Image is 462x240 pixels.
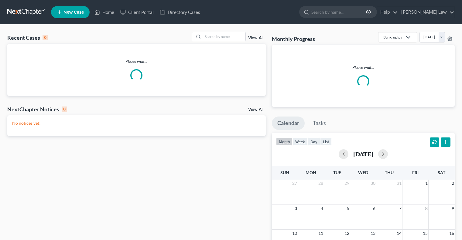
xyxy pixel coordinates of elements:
a: Home [91,7,117,18]
span: Sun [280,170,289,175]
div: 0 [62,106,67,112]
h2: [DATE] [353,151,373,157]
span: 8 [425,205,428,212]
span: 27 [292,180,298,187]
a: Client Portal [117,7,157,18]
span: Thu [385,170,394,175]
button: day [308,137,320,146]
a: View All [248,107,263,112]
span: 12 [344,230,350,237]
a: View All [248,36,263,40]
div: Bankruptcy [383,35,402,40]
span: 30 [370,180,376,187]
input: Search by name... [203,32,245,41]
span: 16 [449,230,455,237]
p: Please wait... [7,58,266,64]
a: Tasks [307,117,331,130]
span: 4 [320,205,324,212]
span: 14 [396,230,402,237]
button: list [320,137,332,146]
span: 1 [425,180,428,187]
button: week [293,137,308,146]
span: 6 [372,205,376,212]
span: 11 [318,230,324,237]
button: month [276,137,293,146]
span: 3 [294,205,298,212]
a: Help [377,7,398,18]
a: Calendar [272,117,305,130]
a: [PERSON_NAME] Law [398,7,454,18]
span: Mon [306,170,316,175]
div: NextChapter Notices [7,106,67,113]
span: 13 [370,230,376,237]
span: 28 [318,180,324,187]
span: Fri [412,170,419,175]
span: Wed [358,170,368,175]
span: 2 [451,180,455,187]
p: Please wait... [277,64,450,70]
a: Directory Cases [157,7,203,18]
p: No notices yet! [12,120,261,126]
div: Recent Cases [7,34,48,41]
span: 29 [344,180,350,187]
span: 31 [396,180,402,187]
span: 9 [451,205,455,212]
h3: Monthly Progress [272,35,315,42]
span: 10 [292,230,298,237]
span: 15 [422,230,428,237]
span: Sat [438,170,445,175]
div: 0 [43,35,48,40]
span: New Case [63,10,84,15]
span: 7 [399,205,402,212]
input: Search by name... [311,6,367,18]
span: Tue [333,170,341,175]
span: 5 [346,205,350,212]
